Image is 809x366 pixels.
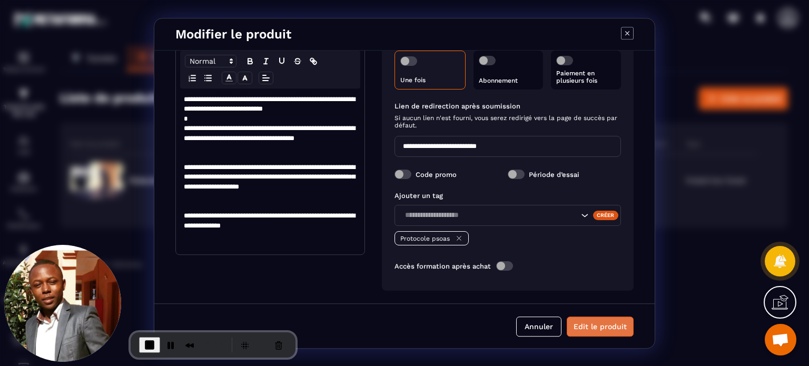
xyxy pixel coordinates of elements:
[394,262,491,270] label: Accès formation après achat
[529,170,579,178] label: Période d’essai
[394,114,621,129] span: Si aucun lien n'est fourni, vous serez redirigé vers la page de succès par défaut.
[479,77,538,84] p: Abonnement
[556,70,616,84] p: Paiement en plusieurs fois
[593,211,619,220] div: Créer
[416,170,457,178] label: Code promo
[516,316,561,337] button: Annuler
[400,234,450,242] p: Protocole psoas
[765,324,796,355] div: Ouvrir le chat
[175,27,291,42] h4: Modifier le produit
[394,192,443,200] label: Ajouter un tag
[401,210,578,221] input: Search for option
[394,205,621,226] div: Search for option
[394,102,621,110] label: Lien de redirection après soumission
[567,316,634,337] button: Edit le produit
[400,76,460,84] p: Une fois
